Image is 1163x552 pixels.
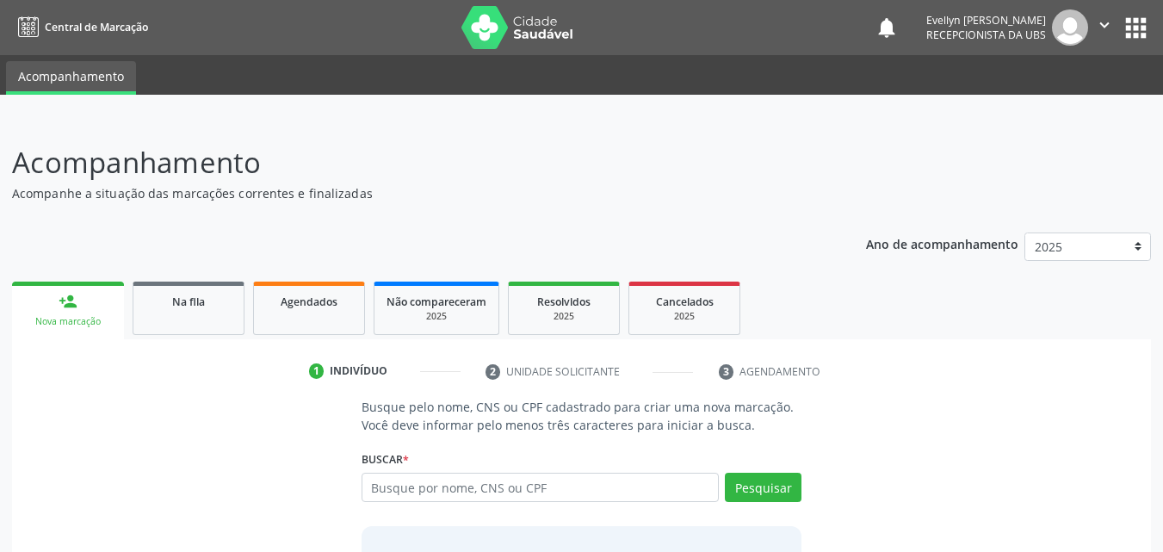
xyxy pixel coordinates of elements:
a: Acompanhamento [6,61,136,95]
div: 2025 [387,310,486,323]
span: Resolvidos [537,295,591,309]
button: apps [1121,13,1151,43]
span: Central de Marcação [45,20,148,34]
span: Não compareceram [387,295,486,309]
p: Busque pelo nome, CNS ou CPF cadastrado para criar uma nova marcação. Você deve informar pelo men... [362,398,802,434]
p: Acompanhamento [12,141,809,184]
i:  [1095,16,1114,34]
img: img [1052,9,1088,46]
button:  [1088,9,1121,46]
span: Na fila [172,295,205,309]
span: Cancelados [656,295,714,309]
p: Acompanhe a situação das marcações correntes e finalizadas [12,184,809,202]
a: Central de Marcação [12,13,148,41]
div: person_add [59,292,77,311]
span: Recepcionista da UBS [926,28,1046,42]
p: Ano de acompanhamento [866,233,1018,254]
div: Nova marcação [24,315,112,328]
label: Buscar [362,446,409,473]
span: Agendados [281,295,337,309]
div: Evellyn [PERSON_NAME] [926,13,1046,28]
div: 2025 [641,310,727,323]
div: Indivíduo [330,363,387,379]
button: Pesquisar [725,473,801,502]
button: notifications [875,16,899,40]
div: 1 [309,363,325,379]
input: Busque por nome, CNS ou CPF [362,473,720,502]
div: 2025 [521,310,607,323]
